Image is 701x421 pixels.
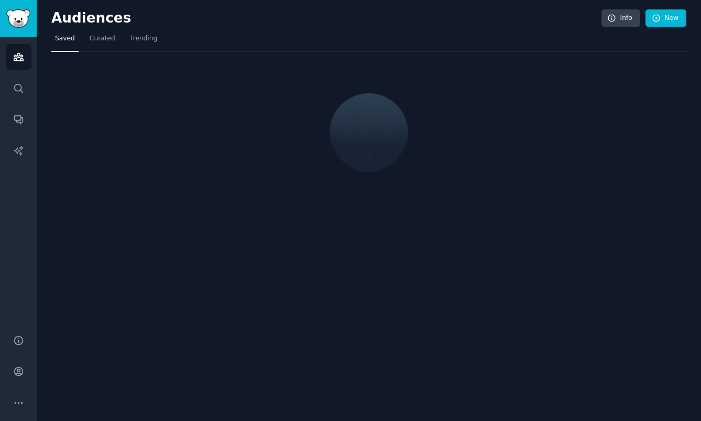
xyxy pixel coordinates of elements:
a: Saved [51,30,79,52]
h2: Audiences [51,10,601,27]
span: Saved [55,34,75,44]
span: Curated [90,34,115,44]
a: New [645,9,686,27]
a: Info [601,9,640,27]
span: Trending [130,34,157,44]
a: Trending [126,30,161,52]
a: Curated [86,30,119,52]
img: GummySearch logo [6,9,30,28]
